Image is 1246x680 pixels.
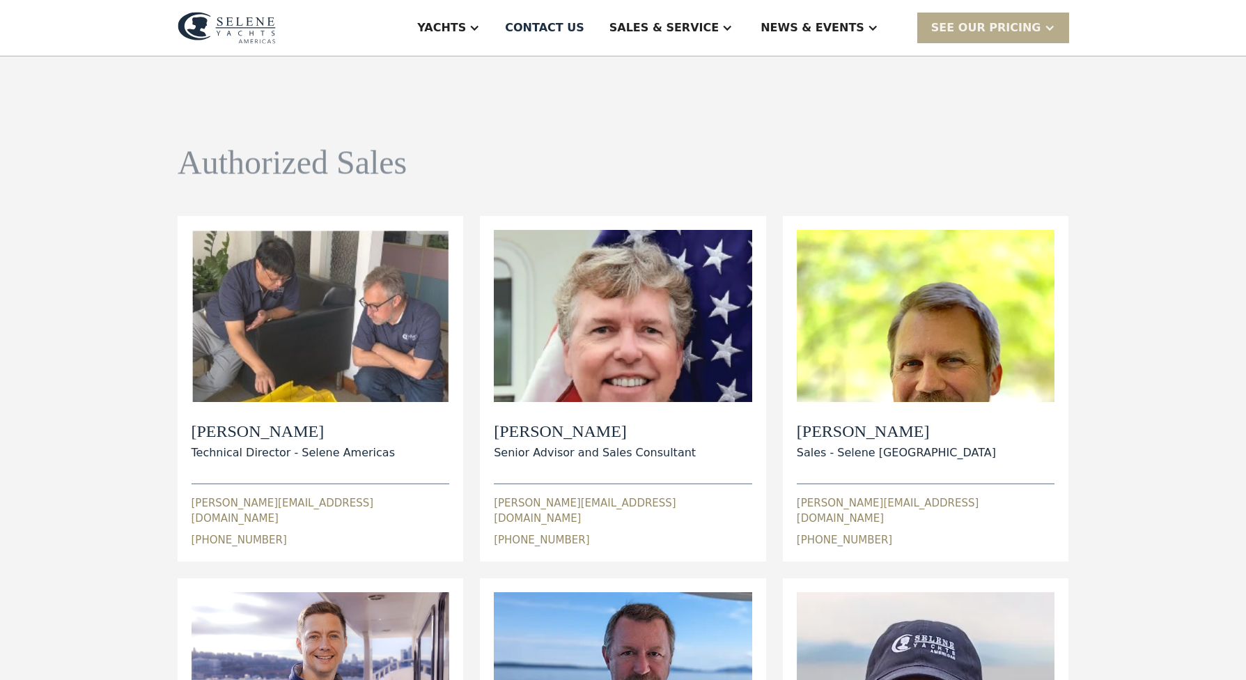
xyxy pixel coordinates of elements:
[192,532,287,548] div: [PHONE_NUMBER]
[917,13,1069,42] div: SEE Our Pricing
[417,20,466,36] div: Yachts
[192,495,450,527] div: [PERSON_NAME][EMAIL_ADDRESS][DOMAIN_NAME]
[761,20,864,36] div: News & EVENTS
[192,422,395,442] h2: [PERSON_NAME]
[178,12,276,44] img: logo
[494,495,752,527] div: [PERSON_NAME][EMAIL_ADDRESS][DOMAIN_NAME]
[178,144,407,181] h1: Authorized Sales
[797,532,892,548] div: [PHONE_NUMBER]
[192,445,395,461] div: Technical Director - Selene Americas
[192,230,450,548] div: [PERSON_NAME]Technical Director - Selene Americas[PERSON_NAME][EMAIL_ADDRESS][DOMAIN_NAME][PHONE_...
[494,445,696,461] div: Senior Advisor and Sales Consultant
[797,445,996,461] div: Sales - Selene [GEOGRAPHIC_DATA]
[609,20,719,36] div: Sales & Service
[797,230,1055,548] div: [PERSON_NAME]Sales - Selene [GEOGRAPHIC_DATA][PERSON_NAME][EMAIL_ADDRESS][DOMAIN_NAME][PHONE_NUMBER]
[797,495,1055,527] div: [PERSON_NAME][EMAIL_ADDRESS][DOMAIN_NAME]
[931,20,1041,36] div: SEE Our Pricing
[494,532,589,548] div: [PHONE_NUMBER]
[797,422,996,442] h2: [PERSON_NAME]
[505,20,584,36] div: Contact US
[494,230,752,548] div: [PERSON_NAME]Senior Advisor and Sales Consultant[PERSON_NAME][EMAIL_ADDRESS][DOMAIN_NAME][PHONE_N...
[494,422,696,442] h2: [PERSON_NAME]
